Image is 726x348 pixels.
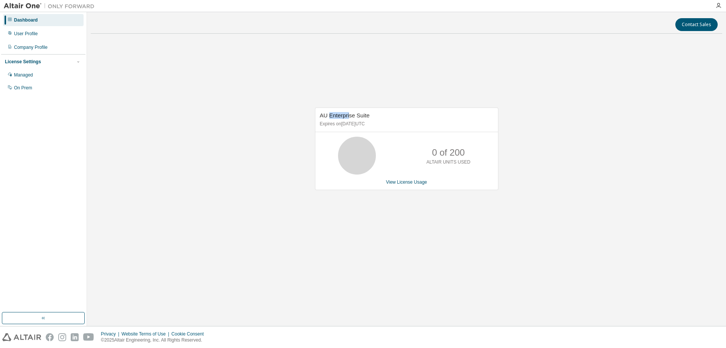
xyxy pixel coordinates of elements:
[101,331,121,337] div: Privacy
[14,31,38,37] div: User Profile
[427,159,470,165] p: ALTAIR UNITS USED
[14,72,33,78] div: Managed
[121,331,171,337] div: Website Terms of Use
[14,17,38,23] div: Dashboard
[83,333,94,341] img: youtube.svg
[4,2,98,10] img: Altair One
[2,333,41,341] img: altair_logo.svg
[171,331,208,337] div: Cookie Consent
[432,146,465,159] p: 0 of 200
[14,44,48,50] div: Company Profile
[101,337,208,343] p: © 2025 Altair Engineering, Inc. All Rights Reserved.
[675,18,718,31] button: Contact Sales
[320,121,492,127] p: Expires on [DATE] UTC
[46,333,54,341] img: facebook.svg
[71,333,79,341] img: linkedin.svg
[320,112,370,119] span: AU Enterprise Suite
[58,333,66,341] img: instagram.svg
[386,179,427,185] a: View License Usage
[5,59,41,65] div: License Settings
[14,85,32,91] div: On Prem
